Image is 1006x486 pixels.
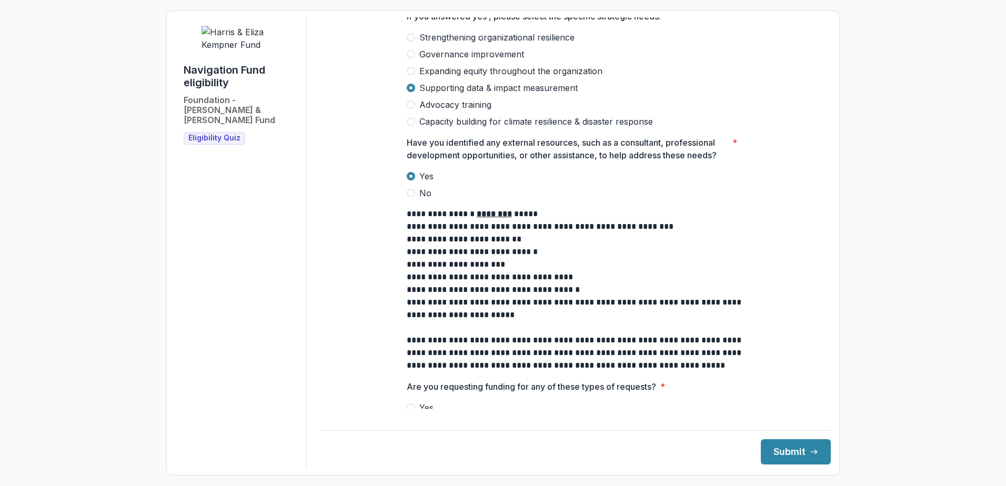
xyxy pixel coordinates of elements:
p: Are you requesting funding for any of these types of requests? [407,380,656,393]
img: Harris & Eliza Kempner Fund [202,26,280,51]
span: Supporting data & impact measurement [419,82,578,94]
button: Submit [761,439,831,464]
h2: Foundation - [PERSON_NAME] & [PERSON_NAME] Fund [184,95,298,126]
h1: Navigation Fund eligibility [184,64,298,89]
span: Eligibility Quiz [188,134,240,143]
span: Advocacy training [419,98,491,111]
span: Expanding equity throughout the organization [419,65,602,77]
span: Yes [419,170,434,183]
p: Have you identified any external resources, such as a consultant, professional development opport... [407,136,728,161]
span: No [419,187,431,199]
span: Yes [419,401,434,414]
span: Strengthening organizational resilience [419,31,575,44]
span: Governance improvement [419,48,524,60]
span: Capacity building for climate resilience & disaster response [419,115,653,128]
